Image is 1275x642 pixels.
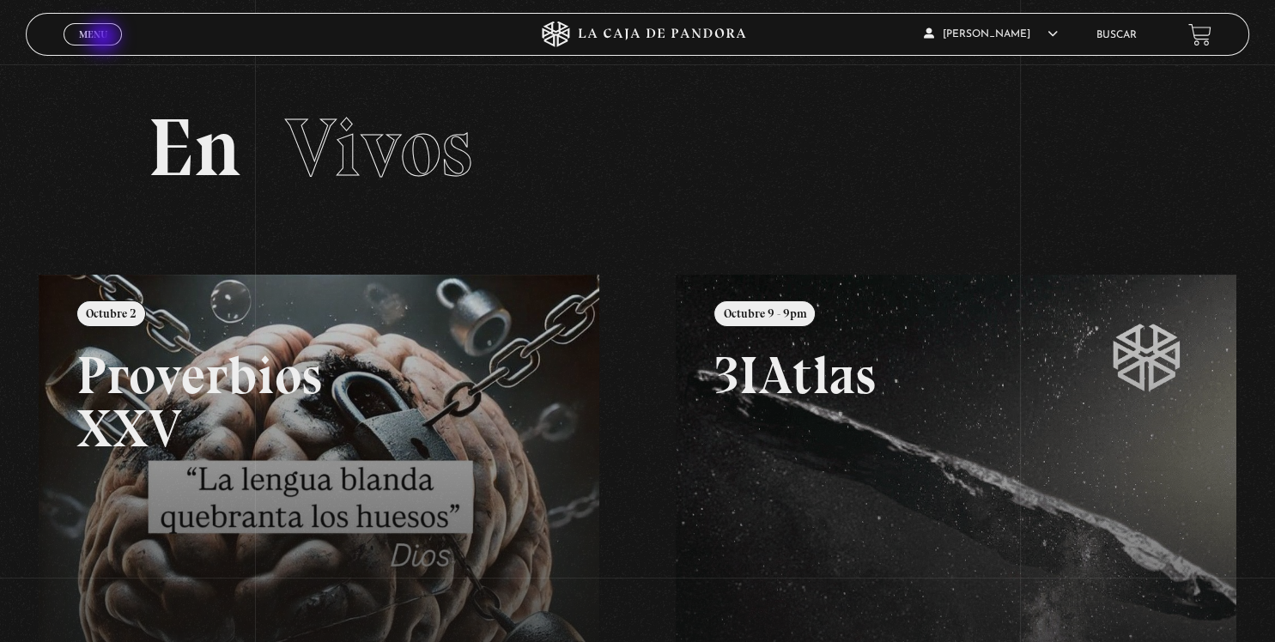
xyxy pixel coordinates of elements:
span: [PERSON_NAME] [924,29,1058,39]
a: Buscar [1096,30,1137,40]
span: Vivos [285,99,472,197]
a: View your shopping cart [1188,22,1211,45]
span: Cerrar [73,44,113,56]
h2: En [148,107,1127,189]
span: Menu [79,29,107,39]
